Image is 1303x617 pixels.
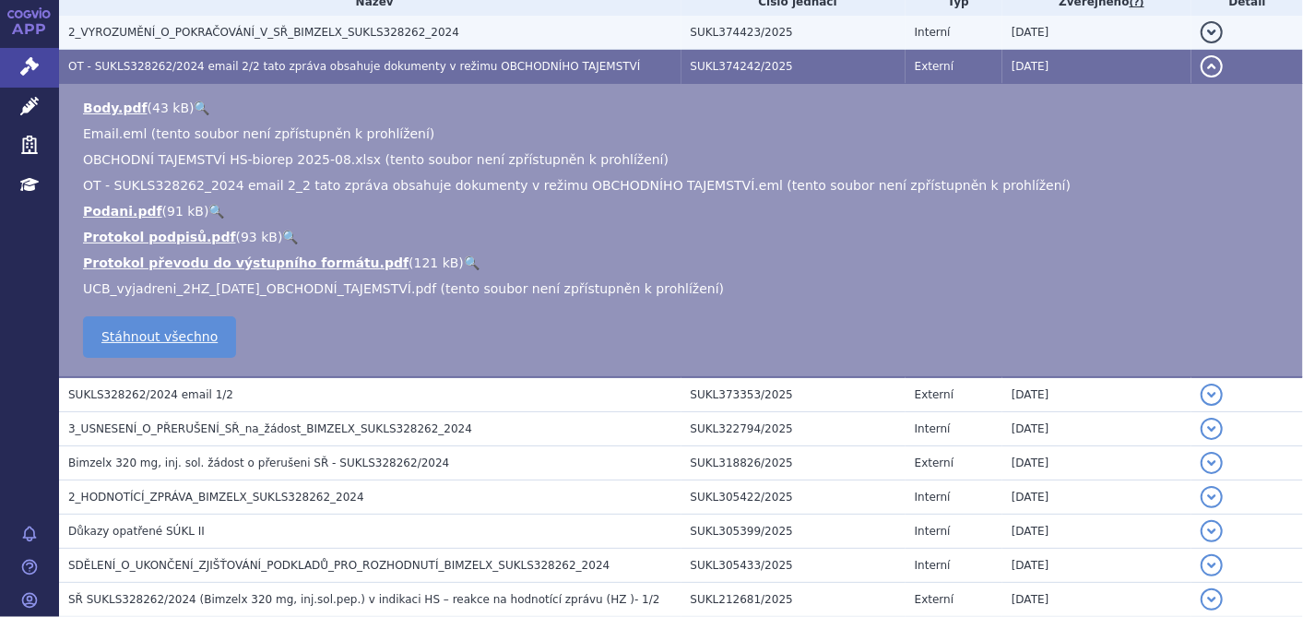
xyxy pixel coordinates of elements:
span: 121 kB [414,255,459,270]
td: SUKL322794/2025 [681,412,906,446]
a: Protokol převodu do výstupního formátu.pdf [83,255,409,270]
a: 🔍 [209,204,225,219]
span: 43 kB [152,101,189,115]
a: Protokol podpisů.pdf [83,230,236,244]
span: SŘ SUKLS328262/2024 (Bimzelx 320 mg, inj.sol.pep.) v indikaci HS – reakce na hodnotící zprávu (HZ... [68,593,660,606]
span: Externí [915,60,954,73]
span: Interní [915,26,951,39]
button: detail [1201,418,1223,440]
td: [DATE] [1002,377,1191,412]
td: [DATE] [1002,50,1191,84]
span: 2_HODNOTÍCÍ_ZPRÁVA_BIMZELX_SUKLS328262_2024 [68,491,364,504]
a: Podani.pdf [83,204,162,219]
span: OBCHODNÍ TAJEMSTVÍ HS-biorep 2025-08.xlsx (tento soubor není zpřístupněn k prohlížení) [83,152,669,167]
span: 2_VYROZUMĚNÍ_O_POKRAČOVÁNÍ_V_SŘ_BIMZELX_SUKLS328262_2024 [68,26,459,39]
td: SUKL374423/2025 [681,16,906,50]
button: detail [1201,588,1223,611]
button: detail [1201,384,1223,406]
a: 🔍 [282,230,298,244]
a: 🔍 [195,101,210,115]
td: SUKL305399/2025 [681,515,906,549]
span: 93 kB [241,230,278,244]
span: SUKLS328262/2024 email 1/2 [68,388,233,401]
button: detail [1201,55,1223,77]
span: OT - SUKLS328262/2024 email 2/2 tato zpráva obsahuje dokumenty v režimu OBCHODNÍHO TAJEMSTVÍ [68,60,641,73]
button: detail [1201,554,1223,576]
li: ( ) [83,228,1285,246]
span: Externí [915,593,954,606]
span: SDĚLENÍ_O_UKONČENÍ_ZJIŠŤOVÁNÍ_PODKLADŮ_PRO_ROZHODNUTÍ_BIMZELX_SUKLS328262_2024 [68,559,610,572]
td: SUKL373353/2025 [681,377,906,412]
button: detail [1201,452,1223,474]
button: detail [1201,486,1223,508]
td: [DATE] [1002,481,1191,515]
td: [DATE] [1002,446,1191,481]
span: Email.eml (tento soubor není zpřístupněn k prohlížení) [83,126,434,141]
span: Interní [915,422,951,435]
a: Stáhnout všechno [83,316,236,358]
span: Externí [915,457,954,469]
li: ( ) [83,99,1285,117]
span: OT - SUKLS328262_2024 email 2_2 tato zpráva obsahuje dokumenty v režimu OBCHODNÍHO TAJEMSTVÍ.eml ... [83,178,1071,193]
td: SUKL305422/2025 [681,481,906,515]
li: ( ) [83,254,1285,272]
td: SUKL305433/2025 [681,549,906,583]
span: Bimzelx 320 mg, inj. sol. žádost o přerušeni SŘ - SUKLS328262/2024 [68,457,449,469]
li: ( ) [83,202,1285,220]
span: 3_USNESENÍ_O_PŘERUŠENÍ_SŘ_na_žádost_BIMZELX_SUKLS328262_2024 [68,422,472,435]
span: Interní [915,491,951,504]
span: Interní [915,559,951,572]
td: [DATE] [1002,515,1191,549]
span: Externí [915,388,954,401]
td: SUKL318826/2025 [681,446,906,481]
span: UCB_vyjadreni_2HZ_[DATE]_OBCHODNÍ_TAJEMSTVÍ.pdf (tento soubor není zpřístupněn k prohlížení) [83,281,724,296]
span: Interní [915,525,951,538]
span: 91 kB [167,204,204,219]
td: [DATE] [1002,412,1191,446]
td: SUKL212681/2025 [681,583,906,617]
td: SUKL374242/2025 [681,50,906,84]
td: [DATE] [1002,583,1191,617]
button: detail [1201,21,1223,43]
button: detail [1201,520,1223,542]
td: [DATE] [1002,549,1191,583]
a: Body.pdf [83,101,148,115]
span: Důkazy opatřené SÚKL II [68,525,205,538]
a: 🔍 [464,255,480,270]
td: [DATE] [1002,16,1191,50]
